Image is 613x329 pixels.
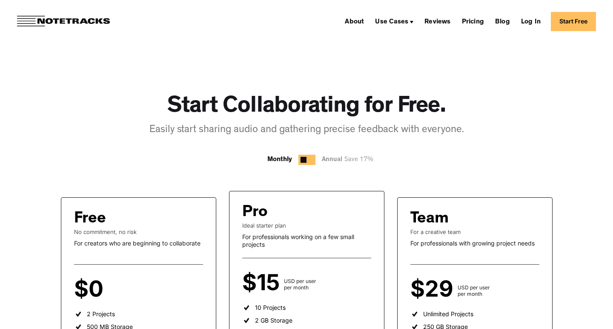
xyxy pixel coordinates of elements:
a: Blog [492,14,513,28]
div: Use Cases [375,19,408,26]
h1: Start Collaborating for Free. [167,94,446,121]
div: $0 [74,282,108,297]
div: 2 GB Storage [255,317,292,324]
a: Start Free [551,12,596,31]
div: Pro [242,204,268,222]
span: Save 17% [342,157,373,163]
div: USD per user per month [458,284,490,297]
a: Log In [518,14,544,28]
a: About [341,14,367,28]
div: Ideal starter plan [242,222,371,229]
div: $29 [410,282,458,297]
div: For creators who are beginning to collaborate [74,240,203,247]
div: No commitment, no risk [74,228,203,235]
div: Easily start sharing audio and gathering precise feedback with everyone. [149,123,464,138]
div: 2 Projects [87,310,115,318]
div: Free [74,211,106,228]
div: Team [410,211,449,228]
a: Reviews [421,14,454,28]
div: Monthly [267,155,292,165]
div: For professionals working on a few small projects [242,233,371,248]
div: For a creative team [410,228,539,235]
div: Annual [322,155,378,165]
div: Unlimited Projects [423,310,473,318]
a: Pricing [458,14,487,28]
div: per user per month [108,284,132,297]
div: $15 [242,275,284,291]
div: Use Cases [372,14,417,28]
div: For professionals with growing project needs [410,240,539,247]
div: 10 Projects [255,304,286,312]
div: USD per user per month [284,278,316,291]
